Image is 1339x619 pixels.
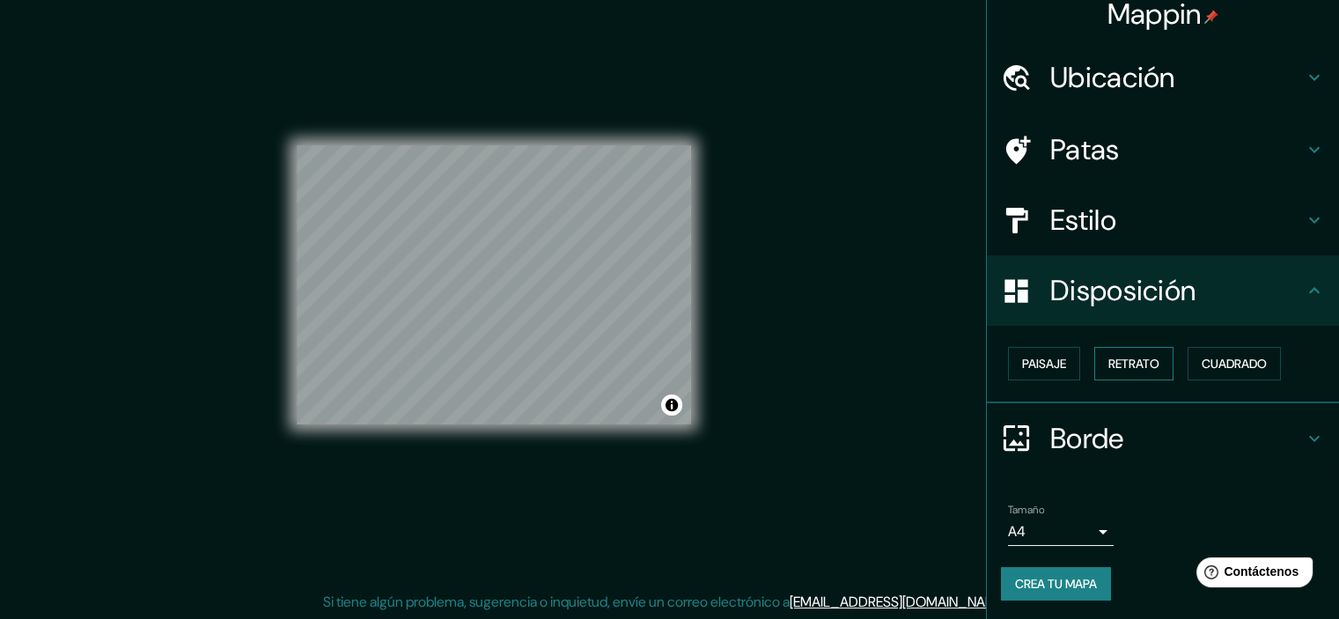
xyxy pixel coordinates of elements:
font: A4 [1008,522,1026,541]
font: Paisaje [1022,356,1066,372]
div: Disposición [987,255,1339,326]
font: Crea tu mapa [1015,576,1097,592]
div: Borde [987,403,1339,474]
font: Si tiene algún problema, sugerencia o inquietud, envíe un correo electrónico a [323,593,790,611]
button: Cuadrado [1188,347,1281,380]
button: Activar o desactivar atribución [661,394,682,416]
canvas: Mapa [297,145,691,424]
font: Retrato [1108,356,1159,372]
button: Paisaje [1008,347,1080,380]
a: [EMAIL_ADDRESS][DOMAIN_NAME] [790,593,1007,611]
font: Disposición [1050,272,1196,309]
font: Ubicación [1050,59,1175,96]
button: Crea tu mapa [1001,567,1111,601]
div: Ubicación [987,42,1339,113]
button: Retrato [1094,347,1173,380]
iframe: Lanzador de widgets de ayuda [1182,550,1320,600]
div: Patas [987,114,1339,185]
font: Patas [1050,131,1120,168]
font: Borde [1050,420,1124,457]
font: Estilo [1050,202,1116,239]
div: Estilo [987,185,1339,255]
img: pin-icon.png [1204,10,1218,24]
font: Cuadrado [1202,356,1267,372]
font: Tamaño [1008,503,1044,517]
div: A4 [1008,518,1114,546]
